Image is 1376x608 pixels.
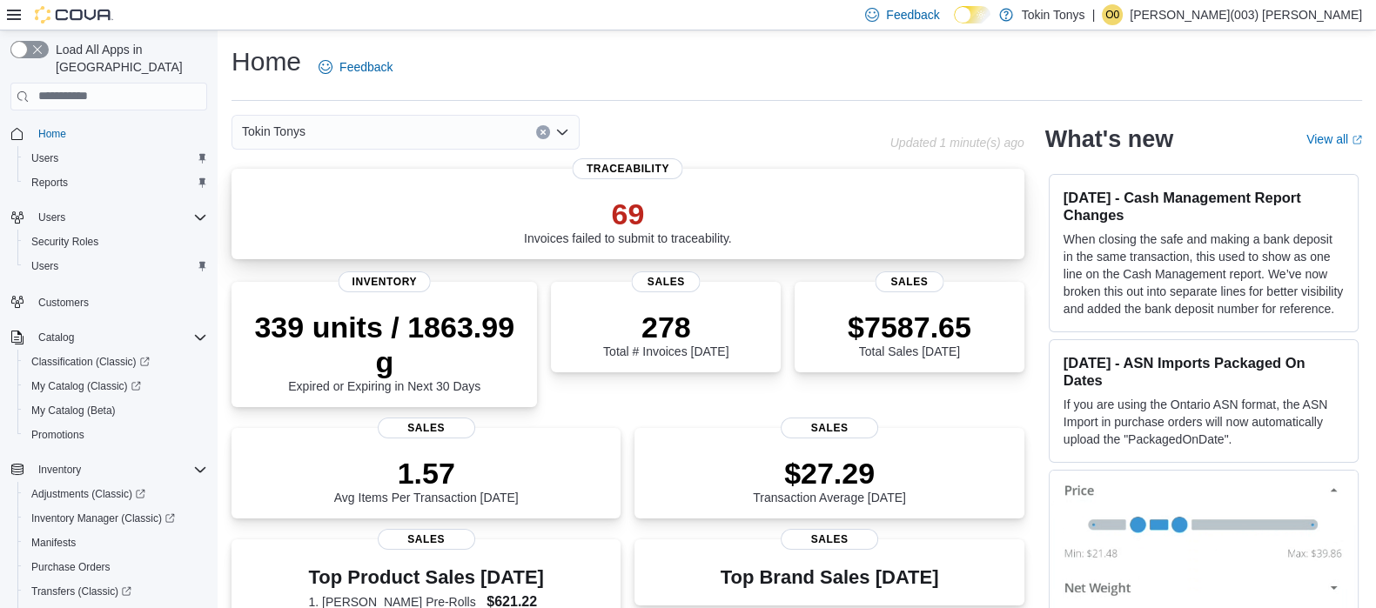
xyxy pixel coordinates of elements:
[24,424,91,445] a: Promotions
[524,197,732,231] p: 69
[31,291,207,312] span: Customers
[17,423,214,447] button: Promotions
[17,350,214,374] a: Classification (Classic)
[17,482,214,506] a: Adjustments (Classic)
[781,529,878,550] span: Sales
[31,585,131,598] span: Transfers (Classic)
[31,327,207,348] span: Catalog
[35,6,113,23] img: Cova
[31,459,88,480] button: Inventory
[38,463,81,477] span: Inventory
[1064,396,1344,448] p: If you are using the Ontario ASN format, the ASN Import in purchase orders will now automatically...
[1306,132,1362,146] a: View allExternal link
[17,230,214,254] button: Security Roles
[24,508,207,529] span: Inventory Manager (Classic)
[49,41,207,76] span: Load All Apps in [GEOGRAPHIC_DATA]
[31,259,58,273] span: Users
[24,256,65,277] a: Users
[24,557,207,578] span: Purchase Orders
[753,456,906,491] p: $27.29
[17,506,214,531] a: Inventory Manager (Classic)
[339,58,393,76] span: Feedback
[1092,4,1096,25] p: |
[3,121,214,146] button: Home
[38,296,89,310] span: Customers
[24,484,152,504] a: Adjustments (Classic)
[890,136,1024,150] p: Updated 1 minute(s) ago
[31,124,73,144] a: Home
[875,271,943,292] span: Sales
[24,557,117,578] a: Purchase Orders
[31,560,111,574] span: Purchase Orders
[31,292,96,313] a: Customers
[31,176,68,190] span: Reports
[721,567,939,588] h3: Top Brand Sales [DATE]
[38,127,66,141] span: Home
[17,254,214,278] button: Users
[24,532,83,553] a: Manifests
[24,400,123,421] a: My Catalog (Beta)
[24,400,207,421] span: My Catalog (Beta)
[31,207,72,228] button: Users
[1102,4,1123,25] div: Omar(003) Nunez
[632,271,701,292] span: Sales
[886,6,939,23] span: Feedback
[242,121,305,142] span: Tokin Tonys
[24,231,207,252] span: Security Roles
[232,44,301,79] h1: Home
[24,376,207,397] span: My Catalog (Classic)
[848,310,971,358] div: Total Sales [DATE]
[24,351,207,372] span: Classification (Classic)
[24,484,207,504] span: Adjustments (Classic)
[3,289,214,314] button: Customers
[24,532,207,553] span: Manifests
[38,210,65,224] span: Users
[753,456,906,504] div: Transaction Average [DATE]
[31,123,207,144] span: Home
[17,146,214,170] button: Users
[31,379,141,393] span: My Catalog (Classic)
[24,508,182,529] a: Inventory Manager (Classic)
[17,531,214,555] button: Manifests
[3,205,214,230] button: Users
[1105,4,1119,25] span: O0
[1022,4,1085,25] p: Tokin Tonys
[24,148,207,169] span: Users
[24,256,207,277] span: Users
[603,310,728,358] div: Total # Invoices [DATE]
[954,6,990,24] input: Dark Mode
[17,579,214,604] a: Transfers (Classic)
[24,424,207,445] span: Promotions
[3,325,214,350] button: Catalog
[24,376,148,397] a: My Catalog (Classic)
[17,555,214,579] button: Purchase Orders
[378,529,475,550] span: Sales
[309,567,544,588] h3: Top Product Sales [DATE]
[31,151,58,165] span: Users
[31,327,81,348] button: Catalog
[24,581,138,602] a: Transfers (Classic)
[1130,4,1362,25] p: [PERSON_NAME](003) [PERSON_NAME]
[954,23,955,24] span: Dark Mode
[31,536,76,550] span: Manifests
[781,418,878,438] span: Sales
[31,428,84,442] span: Promotions
[17,170,214,195] button: Reports
[24,231,105,252] a: Security Roles
[378,418,475,438] span: Sales
[31,235,98,249] span: Security Roles
[245,310,523,393] div: Expired or Expiring in Next 30 Days
[24,172,75,193] a: Reports
[536,125,550,139] button: Clear input
[338,271,431,292] span: Inventory
[603,310,728,344] p: 278
[31,511,175,525] span: Inventory Manager (Classic)
[1064,189,1344,224] h3: [DATE] - Cash Management Report Changes
[31,355,150,369] span: Classification (Classic)
[38,331,74,344] span: Catalog
[1352,135,1362,145] svg: External link
[3,458,214,482] button: Inventory
[31,404,116,418] span: My Catalog (Beta)
[24,581,207,602] span: Transfers (Classic)
[1064,354,1344,389] h3: [DATE] - ASN Imports Packaged On Dates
